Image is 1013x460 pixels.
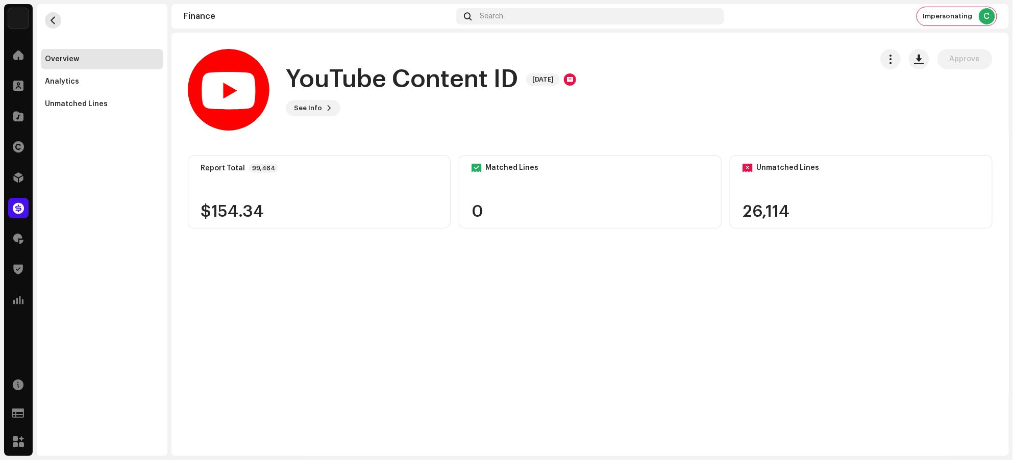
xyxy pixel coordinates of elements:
div: Report Total [201,164,245,172]
div: Unmatched Lines [756,164,819,172]
button: Approve [937,49,993,69]
h1: YouTube Content ID [286,63,518,96]
button: See Info [286,100,340,116]
span: [DATE] [526,73,560,86]
span: Approve [950,49,980,69]
p-badge: 99,464 [249,164,278,173]
img: a6437e74-8c8e-4f74-a1ce-131745af0155 [8,8,29,29]
div: Finance [184,12,452,20]
div: Overview [45,55,79,63]
div: Analytics [45,78,79,86]
span: Search [480,12,504,20]
div: Unmatched Lines [45,100,108,108]
span: Impersonating [923,12,973,20]
re-m-nav-item: Analytics [41,71,163,92]
span: See Info [294,98,322,118]
re-m-nav-item: Overview [41,49,163,69]
re-m-nav-item: Unmatched Lines [41,94,163,114]
div: C [979,8,995,24]
div: Matched Lines [485,164,538,172]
